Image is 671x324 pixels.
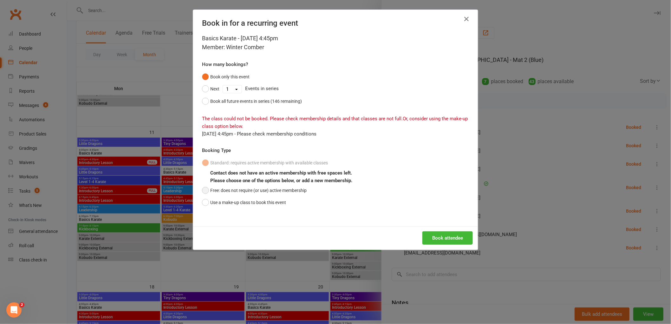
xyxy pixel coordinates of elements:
[461,14,472,24] button: Close
[202,196,286,208] button: Use a make-up class to book this event
[202,116,403,122] span: The class could not be booked. Please check membership details and that classes are not full.
[210,98,302,105] div: Book all future events in series (146 remaining)
[202,184,307,196] button: Free: does not require (or use) active membership
[202,83,469,95] div: Events in series
[202,61,248,68] label: How many bookings?
[202,83,219,95] button: Next
[19,302,24,307] span: 2
[202,147,231,154] label: Booking Type
[202,130,469,138] div: [DATE] 4:45pm - Please check membership conditions
[202,95,302,107] button: Book all future events in series (146 remaining)
[422,231,473,245] button: Book attendee
[202,34,469,52] div: Basics Karate - [DATE] 4:45pm Member: Winter Comber
[210,170,352,176] b: Contact does not have an active membership with free spaces left.
[210,178,352,183] b: Please choose one of the options below, or add a new membership.
[6,302,22,318] iframe: Intercom live chat
[202,71,250,83] button: Book only this event
[202,19,469,28] h4: Book in for a recurring event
